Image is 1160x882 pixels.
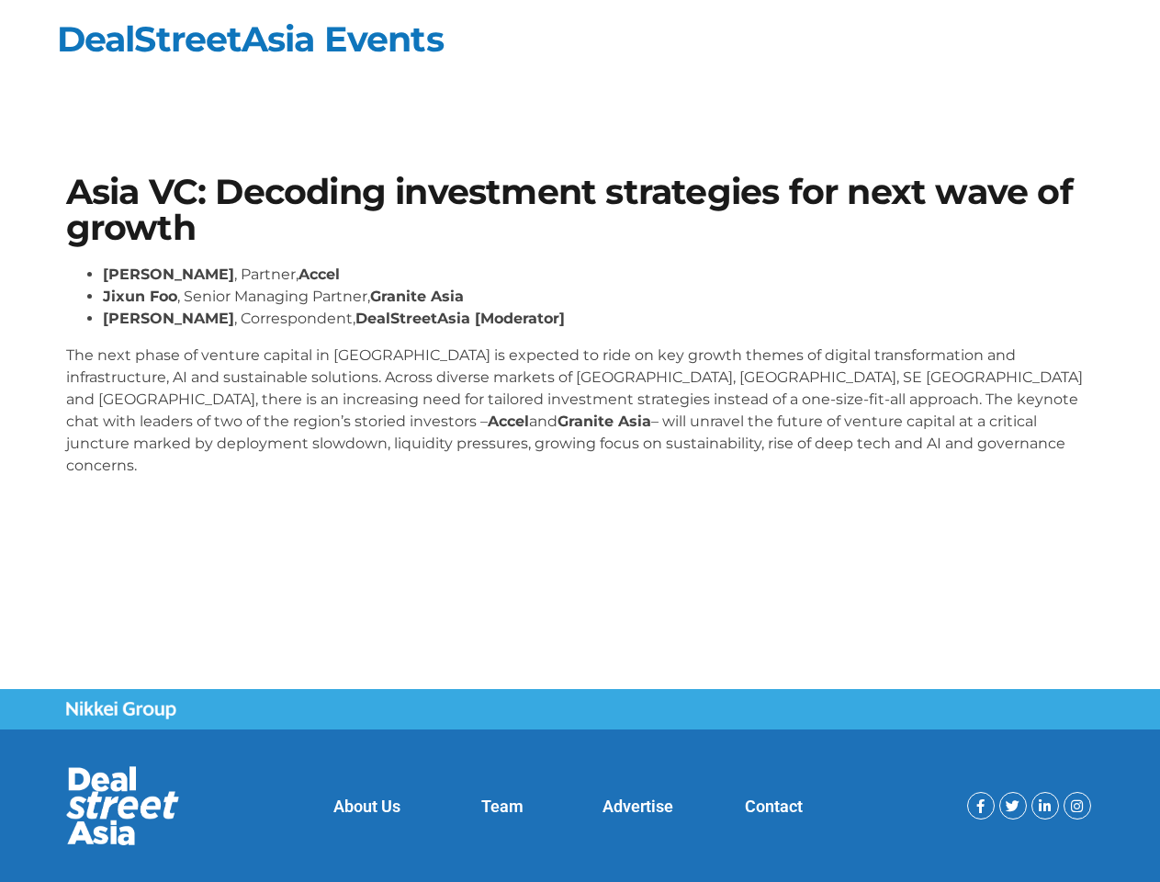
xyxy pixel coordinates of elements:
[103,264,1095,286] li: , Partner,
[745,797,803,816] a: Contact
[103,288,177,305] strong: Jixun Foo
[298,266,340,283] strong: Accel
[66,175,1095,245] h1: Asia VC: Decoding investment strategies for next wave of growth
[355,310,565,327] strong: DealStreetAsia [Moderator]
[333,797,400,816] a: About Us
[481,797,524,816] a: Team
[370,288,464,305] strong: Granite Asia
[557,413,651,430] strong: Granite Asia
[103,266,234,283] strong: [PERSON_NAME]
[57,17,444,61] a: DealStreetAsia Events
[103,286,1095,308] li: , Senior Managing Partner,
[603,797,673,816] a: Advertise
[103,310,234,327] strong: [PERSON_NAME]
[103,308,1095,330] li: , Correspondent,
[488,413,529,430] strong: Accel
[66,345,1095,477] p: The next phase of venture capital in [GEOGRAPHIC_DATA] is expected to ride on key growth themes o...
[66,701,176,719] img: Nikkei Group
